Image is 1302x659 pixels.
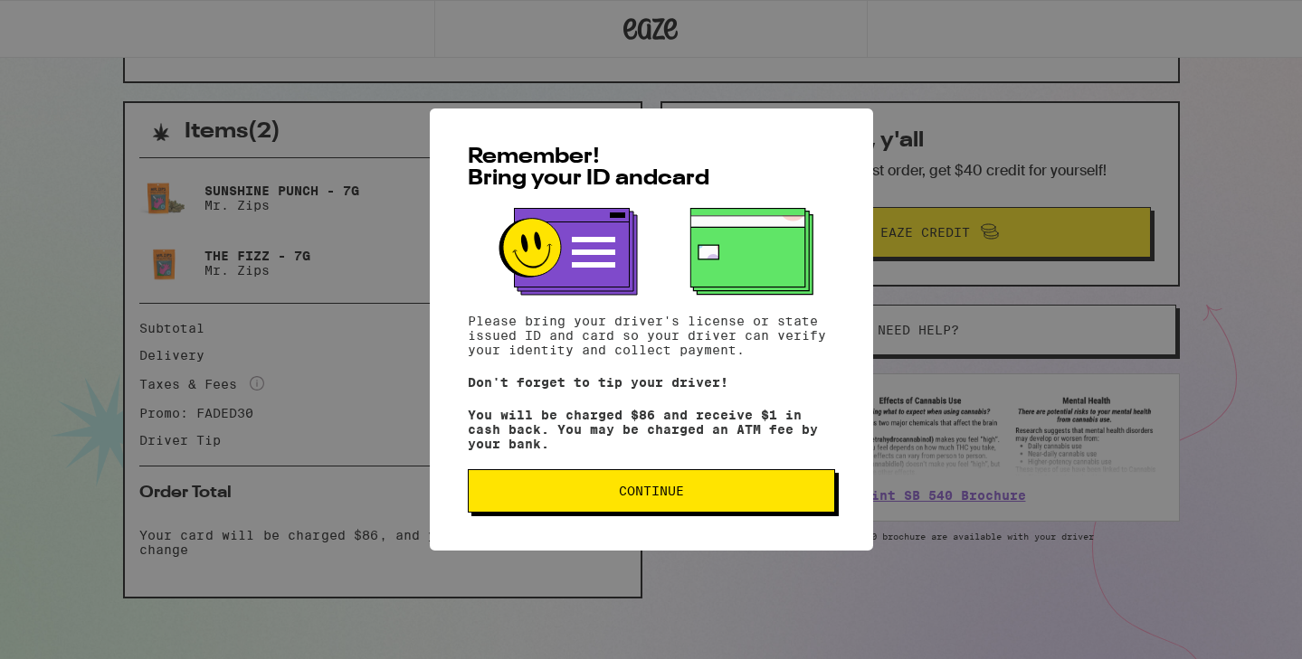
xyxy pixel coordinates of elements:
p: Don't forget to tip your driver! [468,375,835,390]
p: You will be charged $86 and receive $1 in cash back. You may be charged an ATM fee by your bank. [468,408,835,451]
p: Please bring your driver's license or state issued ID and card so your driver can verify your ide... [468,314,835,357]
span: Remember! Bring your ID and card [468,146,709,190]
button: Continue [468,469,835,513]
span: Continue [619,485,684,497]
